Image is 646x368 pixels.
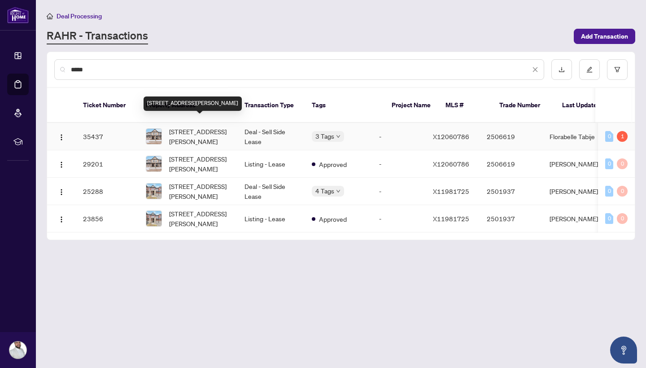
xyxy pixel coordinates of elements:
td: - [372,178,426,205]
img: logo [7,7,29,23]
button: Logo [54,211,69,226]
img: Logo [58,216,65,223]
th: Project Name [384,88,438,123]
img: Logo [58,161,65,168]
span: Approved [319,159,347,169]
div: 0 [617,186,628,197]
span: 4 Tags [315,186,334,196]
th: Transaction Type [237,88,305,123]
span: [STREET_ADDRESS][PERSON_NAME] [169,209,230,228]
span: down [336,134,340,139]
td: - [372,205,426,232]
td: 25288 [76,178,139,205]
img: thumbnail-img [146,156,161,171]
a: RAHR - Transactions [47,28,148,44]
th: Ticket Number [76,88,139,123]
img: Logo [58,134,65,141]
img: Logo [58,188,65,196]
div: 0 [605,213,613,224]
span: 3 Tags [315,131,334,141]
th: Property Address [139,88,237,123]
td: Listing - Lease [237,205,305,232]
span: X11981725 [433,215,469,223]
td: 2506619 [480,123,542,150]
div: [STREET_ADDRESS][PERSON_NAME] [144,96,242,111]
span: filter [614,66,620,73]
span: [STREET_ADDRESS][PERSON_NAME] [169,181,230,201]
button: Logo [54,129,69,144]
span: X12060786 [433,132,469,140]
td: - [372,150,426,178]
span: X12060786 [433,160,469,168]
td: Deal - Sell Side Lease [237,123,305,150]
img: thumbnail-img [146,211,161,226]
div: 0 [605,186,613,197]
span: [STREET_ADDRESS][PERSON_NAME] [169,154,230,174]
span: Add Transaction [581,29,628,44]
img: thumbnail-img [146,184,161,199]
td: - [372,123,426,150]
span: Deal Processing [57,12,102,20]
th: Last Updated By [555,88,622,123]
span: home [47,13,53,19]
button: Logo [54,184,69,198]
div: 0 [605,131,613,142]
span: X11981725 [433,187,469,195]
span: down [336,189,340,193]
td: 2501937 [480,178,542,205]
span: [STREET_ADDRESS][PERSON_NAME] [169,127,230,146]
span: Approved [319,214,347,224]
td: 29201 [76,150,139,178]
span: download [559,66,565,73]
button: filter [607,59,628,80]
button: download [551,59,572,80]
span: edit [586,66,593,73]
td: [PERSON_NAME] [542,150,610,178]
button: Open asap [610,337,637,364]
img: thumbnail-img [146,129,161,144]
div: 1 [617,131,628,142]
td: Deal - Sell Side Lease [237,178,305,205]
th: Trade Number [492,88,555,123]
div: 0 [605,158,613,169]
td: [PERSON_NAME] [542,205,610,232]
button: Add Transaction [574,29,635,44]
div: 0 [617,158,628,169]
td: 2506619 [480,150,542,178]
th: MLS # [438,88,492,123]
td: Listing - Lease [237,150,305,178]
img: Profile Icon [9,342,26,359]
td: Florabelle Tabije [542,123,610,150]
td: 2501937 [480,205,542,232]
div: 0 [617,213,628,224]
td: 35437 [76,123,139,150]
th: Tags [305,88,384,123]
td: [PERSON_NAME] [542,178,610,205]
button: edit [579,59,600,80]
button: Logo [54,157,69,171]
td: 23856 [76,205,139,232]
span: close [532,66,538,73]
